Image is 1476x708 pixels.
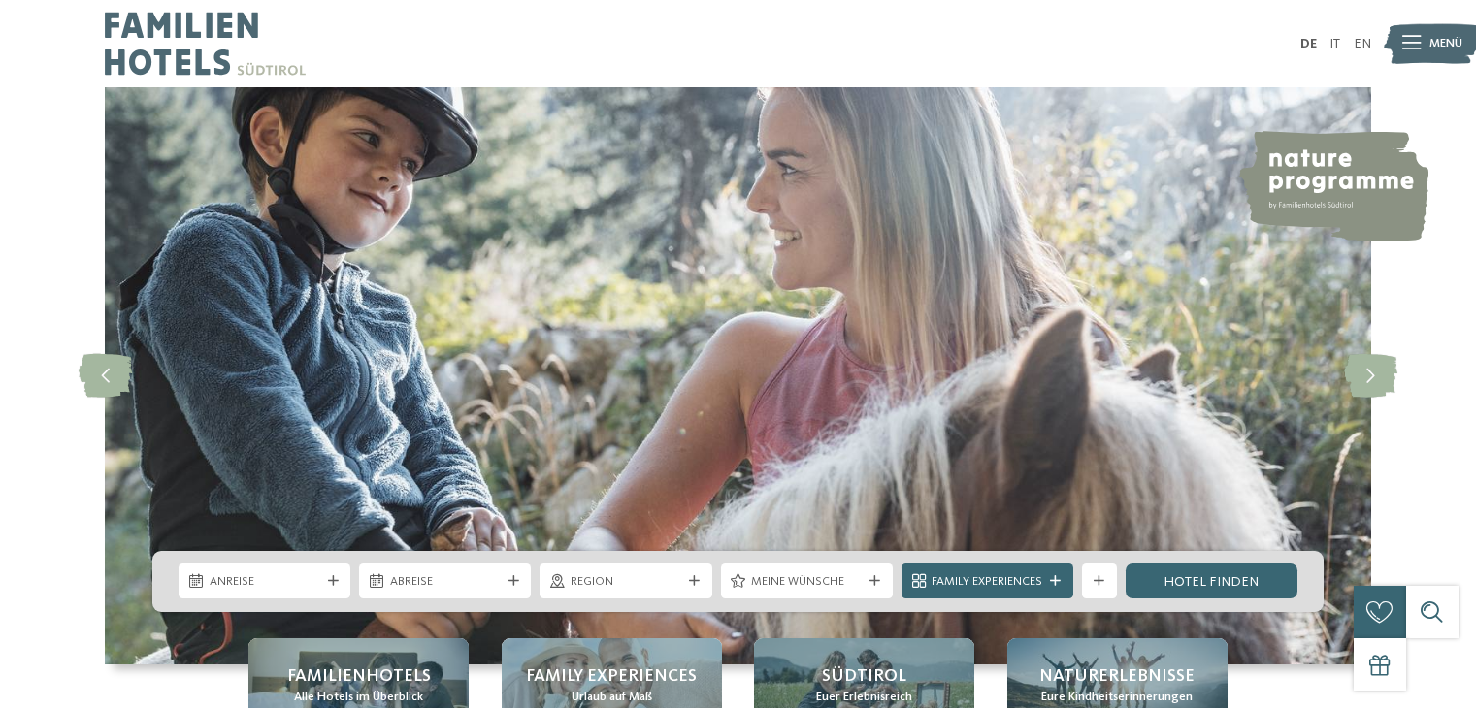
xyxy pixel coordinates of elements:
[1354,37,1371,50] a: EN
[1236,131,1428,241] img: nature programme by Familienhotels Südtirol
[572,689,652,706] span: Urlaub auf Maß
[571,573,681,591] span: Region
[1300,37,1317,50] a: DE
[1126,563,1297,598] a: Hotel finden
[210,573,320,591] span: Anreise
[1039,664,1195,689] span: Naturerlebnisse
[390,573,501,591] span: Abreise
[816,689,912,706] span: Euer Erlebnisreich
[1429,35,1462,52] span: Menü
[1329,37,1340,50] a: IT
[294,689,423,706] span: Alle Hotels im Überblick
[822,664,906,689] span: Südtirol
[287,664,431,689] span: Familienhotels
[526,664,697,689] span: Family Experiences
[1041,689,1193,706] span: Eure Kindheitserinnerungen
[751,573,862,591] span: Meine Wünsche
[932,573,1042,591] span: Family Experiences
[105,87,1371,664] img: Familienhotels Südtirol: The happy family places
